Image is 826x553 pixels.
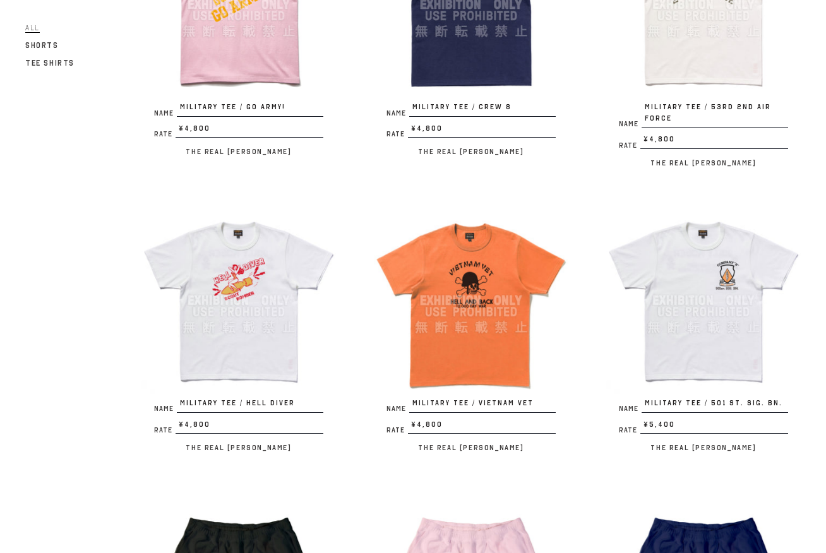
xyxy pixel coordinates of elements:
[25,23,40,33] span: All
[606,440,801,455] p: The Real [PERSON_NAME]
[374,144,568,159] p: The Real [PERSON_NAME]
[154,110,177,117] span: Name
[619,427,640,434] span: Rate
[409,102,556,117] span: MILITARY TEE / CREW 8
[141,144,336,159] p: The Real [PERSON_NAME]
[25,41,59,50] span: Shorts
[642,102,788,128] span: MILITARY TEE / 53rd 2nd AIR FORCE
[154,427,176,434] span: Rate
[25,59,75,68] span: Tee Shirts
[606,203,801,398] img: MILITARY TEE / 501 st. SIG. BN.
[606,155,801,170] p: The Real [PERSON_NAME]
[141,203,336,455] a: MILITARY TEE / HELL DIVER NameMILITARY TEE / HELL DIVER Rate¥4,800 The Real [PERSON_NAME]
[25,38,59,53] a: Shorts
[374,440,568,455] p: The Real [PERSON_NAME]
[141,203,336,398] img: MILITARY TEE / HELL DIVER
[25,20,40,35] a: All
[642,398,788,413] span: MILITARY TEE / 501 st. SIG. BN.
[177,102,323,117] span: MILITARY TEE / GO ARMY!
[619,142,640,149] span: Rate
[386,427,408,434] span: Rate
[386,405,409,412] span: Name
[408,123,556,138] span: ¥4,800
[619,405,642,412] span: Name
[176,419,323,434] span: ¥4,800
[25,56,75,71] a: Tee Shirts
[176,123,323,138] span: ¥4,800
[408,419,556,434] span: ¥4,800
[141,440,336,455] p: The Real [PERSON_NAME]
[386,110,409,117] span: Name
[154,405,177,412] span: Name
[606,203,801,455] a: MILITARY TEE / 501 st. SIG. BN. NameMILITARY TEE / 501 st. SIG. BN. Rate¥5,400 The Real [PERSON_N...
[640,134,788,149] span: ¥4,800
[177,398,323,413] span: MILITARY TEE / HELL DIVER
[374,203,568,455] a: MILITARY TEE / VIETNAM VET NameMILITARY TEE / VIETNAM VET Rate¥4,800 The Real [PERSON_NAME]
[154,131,176,138] span: Rate
[374,203,568,398] img: MILITARY TEE / VIETNAM VET
[409,398,556,413] span: MILITARY TEE / VIETNAM VET
[619,121,642,128] span: Name
[386,131,408,138] span: Rate
[640,419,788,434] span: ¥5,400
